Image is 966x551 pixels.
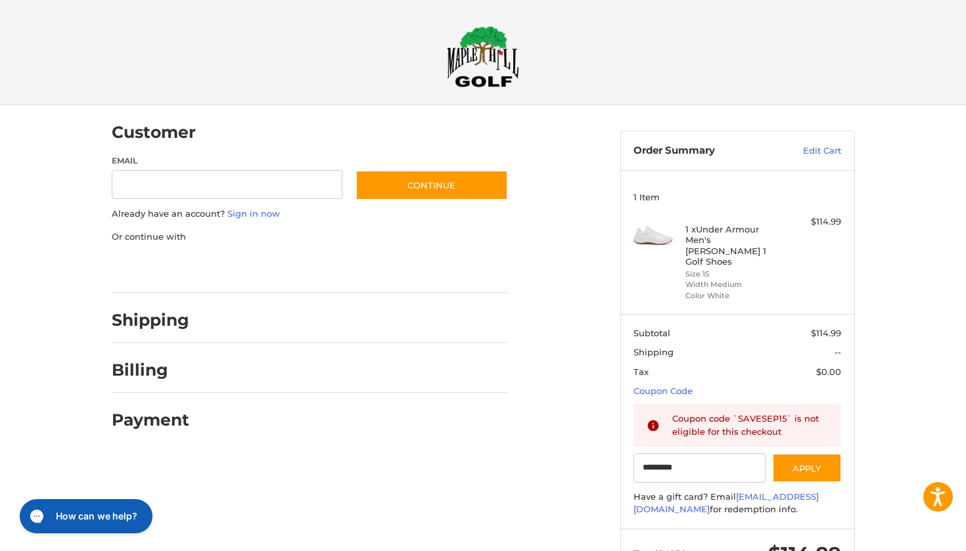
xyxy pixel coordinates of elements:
li: Width Medium [685,279,786,290]
h4: 1 x Under Armour Men's [PERSON_NAME] 1 Golf Shoes [685,224,786,267]
div: Coupon code `SAVESEP15` is not eligible for this checkout [672,412,829,438]
h2: Customer [112,122,196,143]
iframe: Gorgias live chat messenger [13,495,156,538]
label: Email [112,155,343,167]
button: Apply [772,453,842,483]
span: -- [835,347,841,357]
li: Color White [685,290,786,301]
h2: Payment [112,410,189,430]
iframe: PayPal-paypal [107,256,206,280]
input: Gift Certificate or Coupon Code [633,453,766,483]
p: Or continue with [112,231,508,244]
img: Maple Hill Golf [447,26,519,87]
button: Continue [356,170,508,200]
h2: Billing [112,360,189,380]
span: $114.99 [811,328,841,338]
h2: Shipping [112,310,189,330]
a: Edit Cart [775,144,841,158]
h3: Order Summary [633,144,775,158]
iframe: PayPal-venmo [330,256,428,280]
h3: 1 Item [633,192,841,202]
a: Sign in now [227,208,280,219]
div: $114.99 [789,215,841,229]
span: Subtotal [633,328,670,338]
p: Already have an account? [112,208,508,221]
a: Coupon Code [633,386,693,396]
span: Shipping [633,347,674,357]
span: $0.00 [816,366,841,377]
div: Have a gift card? Email for redemption info. [633,491,841,516]
span: Tax [633,366,649,377]
iframe: PayPal-paylater [219,256,317,280]
li: Size 15 [685,269,786,280]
